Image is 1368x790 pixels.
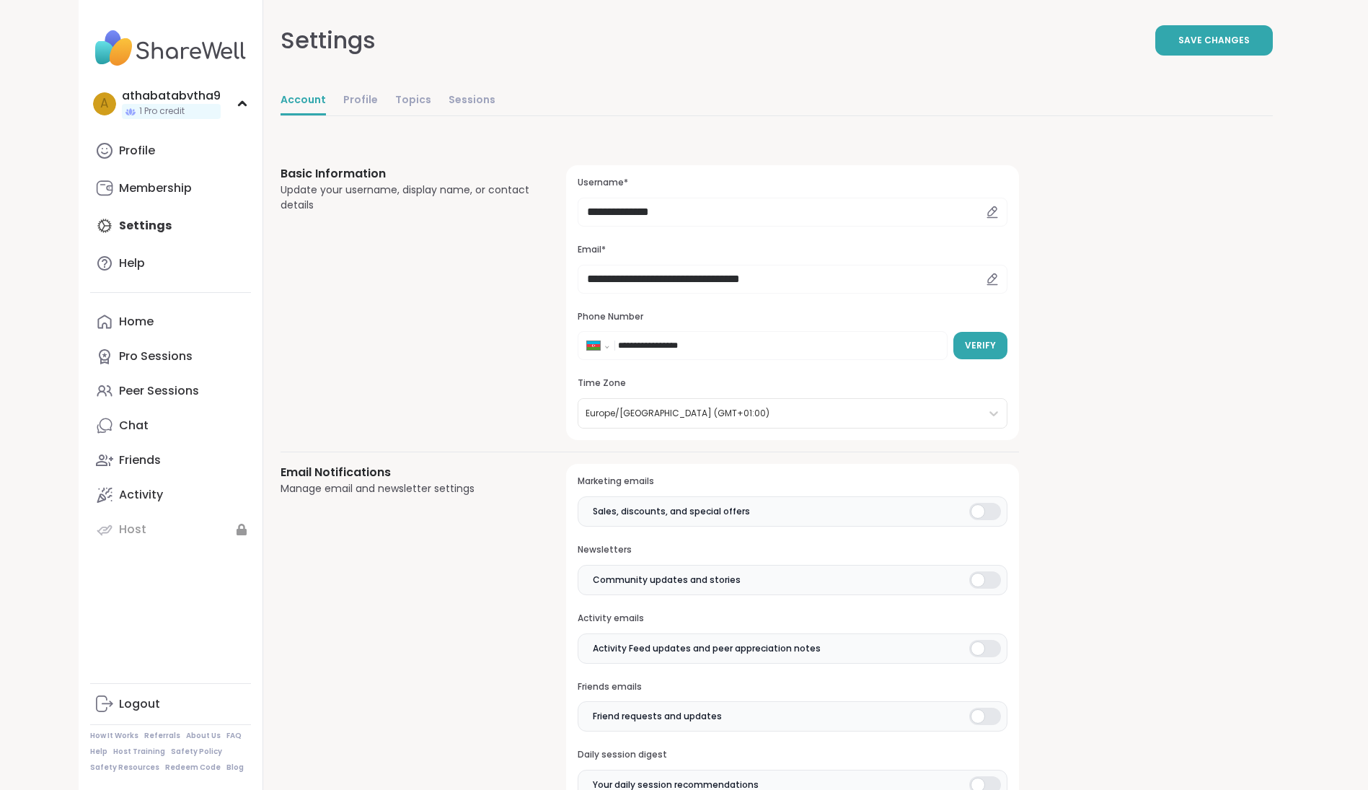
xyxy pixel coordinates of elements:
h3: Activity emails [578,613,1007,625]
span: Friend requests and updates [593,710,722,723]
span: Sales, discounts, and special offers [593,505,750,518]
a: Friends [90,443,251,478]
a: Help [90,747,107,757]
div: Help [119,255,145,271]
a: Safety Resources [90,763,159,773]
a: Blog [226,763,244,773]
a: Host Training [113,747,165,757]
h3: Phone Number [578,311,1007,323]
a: Safety Policy [171,747,222,757]
h3: Time Zone [578,377,1007,390]
a: Chat [90,408,251,443]
h3: Basic Information [281,165,532,183]
button: Save Changes [1155,25,1273,56]
div: Chat [119,418,149,434]
a: Help [90,246,251,281]
div: Update your username, display name, or contact details [281,183,532,213]
div: Logout [119,696,160,712]
div: Manage email and newsletter settings [281,481,532,496]
div: Host [119,522,146,537]
div: Home [119,314,154,330]
div: Friends [119,452,161,468]
div: Peer Sessions [119,383,199,399]
span: Activity Feed updates and peer appreciation notes [593,642,821,655]
span: a [100,95,108,113]
a: Topics [395,87,431,115]
a: Pro Sessions [90,339,251,374]
h3: Email Notifications [281,464,532,481]
a: How It Works [90,731,138,741]
a: Host [90,512,251,547]
button: Verify [953,332,1007,359]
span: 1 Pro credit [139,105,185,118]
span: Save Changes [1178,34,1250,47]
a: About Us [186,731,221,741]
div: Profile [119,143,155,159]
h3: Email* [578,244,1007,256]
h3: Daily session digest [578,749,1007,761]
img: ShareWell Nav Logo [90,23,251,74]
a: Referrals [144,731,180,741]
span: Community updates and stories [593,574,741,587]
div: Pro Sessions [119,348,193,364]
a: Profile [343,87,378,115]
a: Sessions [449,87,495,115]
a: Redeem Code [165,763,221,773]
span: Verify [965,339,996,352]
a: Activity [90,478,251,512]
a: Peer Sessions [90,374,251,408]
a: Logout [90,687,251,721]
div: athabatabvtha9 [122,88,221,104]
div: Activity [119,487,163,503]
h3: Marketing emails [578,475,1007,488]
a: Account [281,87,326,115]
div: Settings [281,23,376,58]
div: Membership [119,180,192,196]
h3: Username* [578,177,1007,189]
a: Membership [90,171,251,206]
h3: Newsletters [578,544,1007,556]
a: Profile [90,133,251,168]
h3: Friends emails [578,681,1007,693]
a: FAQ [226,731,242,741]
a: Home [90,304,251,339]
